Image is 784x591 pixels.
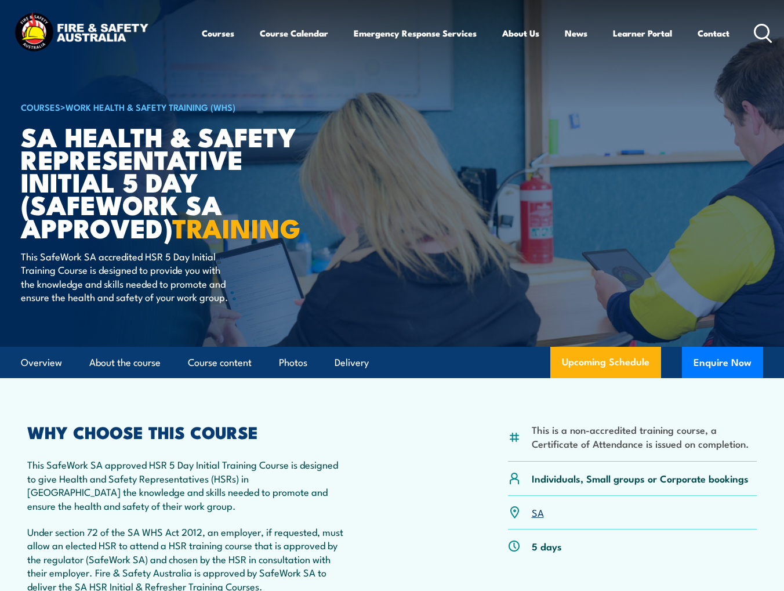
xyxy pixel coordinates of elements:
[698,19,729,47] a: Contact
[66,100,235,113] a: Work Health & Safety Training (WHS)
[502,19,539,47] a: About Us
[550,347,661,378] a: Upcoming Schedule
[21,347,62,378] a: Overview
[27,458,343,512] p: This SafeWork SA approved HSR 5 Day Initial Training Course is designed to give Health and Safety...
[21,100,307,114] h6: >
[21,249,233,304] p: This SafeWork SA accredited HSR 5 Day Initial Training Course is designed to provide you with the...
[202,19,234,47] a: Courses
[532,423,757,450] li: This is a non-accredited training course, a Certificate of Attendance is issued on completion.
[565,19,587,47] a: News
[532,539,562,553] p: 5 days
[532,472,749,485] p: Individuals, Small groups or Corporate bookings
[682,347,763,378] button: Enquire Now
[613,19,672,47] a: Learner Portal
[21,125,307,238] h1: SA Health & Safety Representative Initial 5 Day (SafeWork SA Approved)
[335,347,369,378] a: Delivery
[21,100,60,113] a: COURSES
[354,19,477,47] a: Emergency Response Services
[172,207,301,247] strong: TRAINING
[188,347,252,378] a: Course content
[89,347,161,378] a: About the course
[27,424,343,439] h2: WHY CHOOSE THIS COURSE
[260,19,328,47] a: Course Calendar
[532,505,544,519] a: SA
[279,347,307,378] a: Photos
